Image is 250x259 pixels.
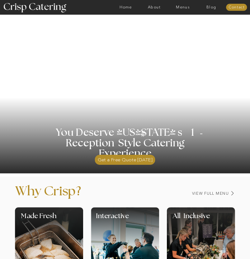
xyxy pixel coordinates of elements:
[197,5,226,9] a: Blog
[124,128,141,138] h3: '
[96,213,185,225] h1: Interactive
[163,191,229,195] a: View Full Menu
[173,213,248,225] h1: All Inclusive
[21,213,98,225] h1: Made Fresh
[15,185,127,204] p: Why Crisp?
[41,127,209,159] h1: You Deserve [US_STATE] s 1 Reception Style Catering Experience
[140,5,169,9] a: About
[226,5,247,9] a: Contact
[111,5,140,9] a: Home
[95,153,155,165] a: Get a Free Quote [DATE]
[192,123,204,146] h3: '
[131,130,155,142] h3: #
[168,5,197,9] a: Menus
